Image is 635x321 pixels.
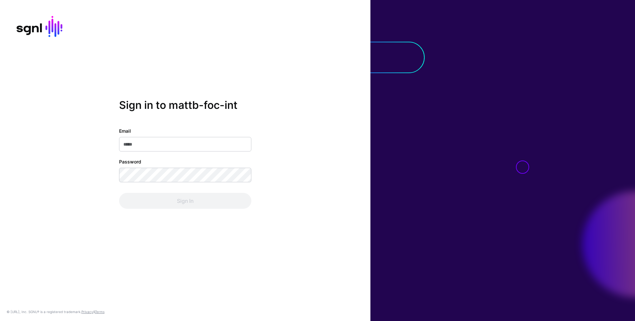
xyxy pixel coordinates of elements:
[119,99,251,112] h2: Sign in to mattb-foc-int
[81,310,93,314] a: Privacy
[119,158,141,165] label: Password
[119,127,131,134] label: Email
[95,310,105,314] a: Terms
[7,309,105,314] div: © [URL], Inc. SGNL® is a registered trademark. &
